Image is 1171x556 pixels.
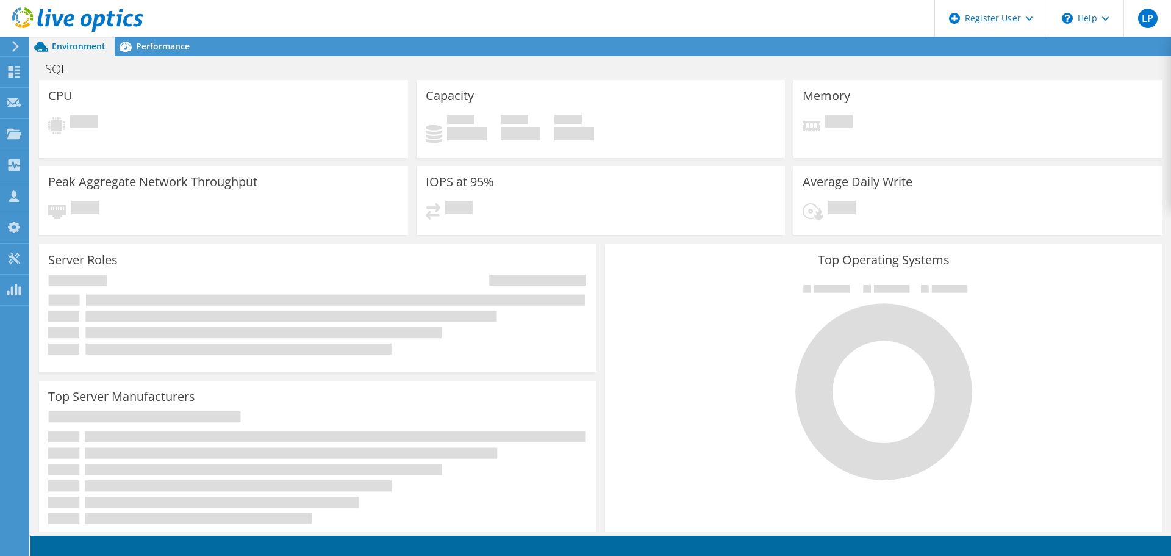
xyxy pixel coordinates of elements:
[48,175,257,189] h3: Peak Aggregate Network Throughput
[501,115,528,127] span: Free
[803,175,912,189] h3: Average Daily Write
[70,115,98,131] span: Pending
[1062,13,1073,24] svg: \n
[136,40,190,52] span: Performance
[40,62,86,76] h1: SQL
[426,89,474,103] h3: Capacity
[52,40,106,52] span: Environment
[1138,9,1158,28] span: LP
[48,89,73,103] h3: CPU
[554,115,582,127] span: Total
[501,127,540,140] h4: 0 GiB
[426,175,494,189] h3: IOPS at 95%
[803,89,850,103] h3: Memory
[447,115,474,127] span: Used
[447,127,487,140] h4: 0 GiB
[828,201,856,217] span: Pending
[825,115,853,131] span: Pending
[614,253,1153,267] h3: Top Operating Systems
[554,127,594,140] h4: 0 GiB
[48,390,195,403] h3: Top Server Manufacturers
[445,201,473,217] span: Pending
[48,253,118,267] h3: Server Roles
[71,201,99,217] span: Pending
